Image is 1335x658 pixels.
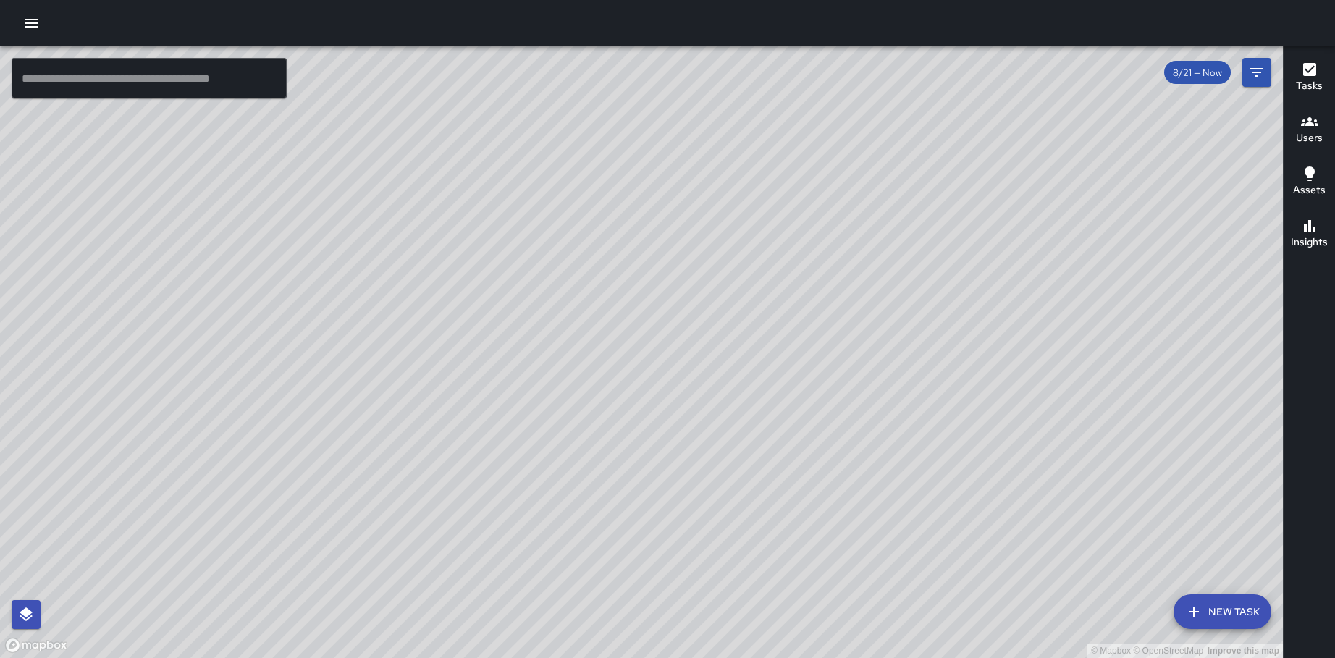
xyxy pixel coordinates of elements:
button: Insights [1284,208,1335,261]
button: Filters [1242,58,1271,87]
h6: Users [1296,130,1323,146]
button: Tasks [1284,52,1335,104]
h6: Insights [1291,235,1328,250]
button: Users [1284,104,1335,156]
button: Assets [1284,156,1335,208]
h6: Assets [1293,182,1326,198]
span: 8/21 — Now [1164,67,1231,79]
h6: Tasks [1296,78,1323,94]
button: New Task [1174,594,1271,629]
